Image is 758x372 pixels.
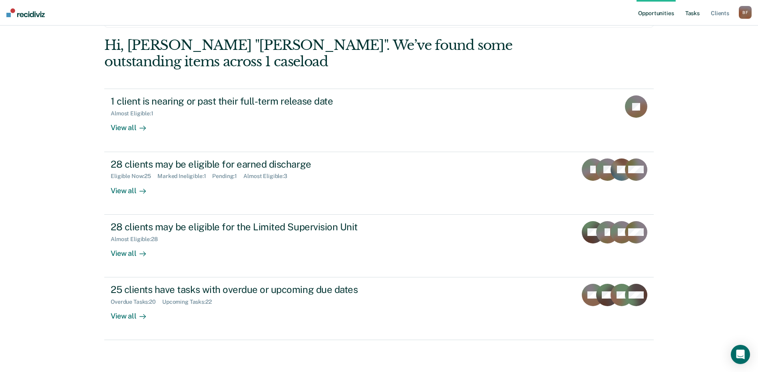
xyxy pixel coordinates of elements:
div: Almost Eligible : 28 [111,236,164,243]
a: 28 clients may be eligible for earned dischargeEligible Now:25Marked Ineligible:1Pending:1Almost ... [104,152,654,215]
div: 25 clients have tasks with overdue or upcoming due dates [111,284,391,295]
div: Upcoming Tasks : 22 [162,299,218,305]
div: 28 clients may be eligible for earned discharge [111,158,391,170]
div: B F [739,6,752,19]
a: 1 client is nearing or past their full-term release dateAlmost Eligible:1View all [104,89,654,152]
div: Almost Eligible : 3 [243,173,294,180]
div: View all [111,117,155,133]
div: 28 clients may be eligible for the Limited Supervision Unit [111,221,391,233]
div: Hi, [PERSON_NAME] "[PERSON_NAME]". We’ve found some outstanding items across 1 caseload [104,37,544,70]
a: 28 clients may be eligible for the Limited Supervision UnitAlmost Eligible:28View all [104,215,654,277]
img: Recidiviz [6,8,45,17]
div: Almost Eligible : 1 [111,110,160,117]
div: Marked Ineligible : 1 [157,173,212,180]
div: View all [111,305,155,321]
div: Open Intercom Messenger [731,345,750,364]
div: Pending : 1 [212,173,243,180]
div: View all [111,242,155,258]
div: View all [111,180,155,195]
div: Eligible Now : 25 [111,173,157,180]
button: BF [739,6,752,19]
a: 25 clients have tasks with overdue or upcoming due datesOverdue Tasks:20Upcoming Tasks:22View all [104,277,654,340]
div: Overdue Tasks : 20 [111,299,162,305]
div: 1 client is nearing or past their full-term release date [111,95,391,107]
